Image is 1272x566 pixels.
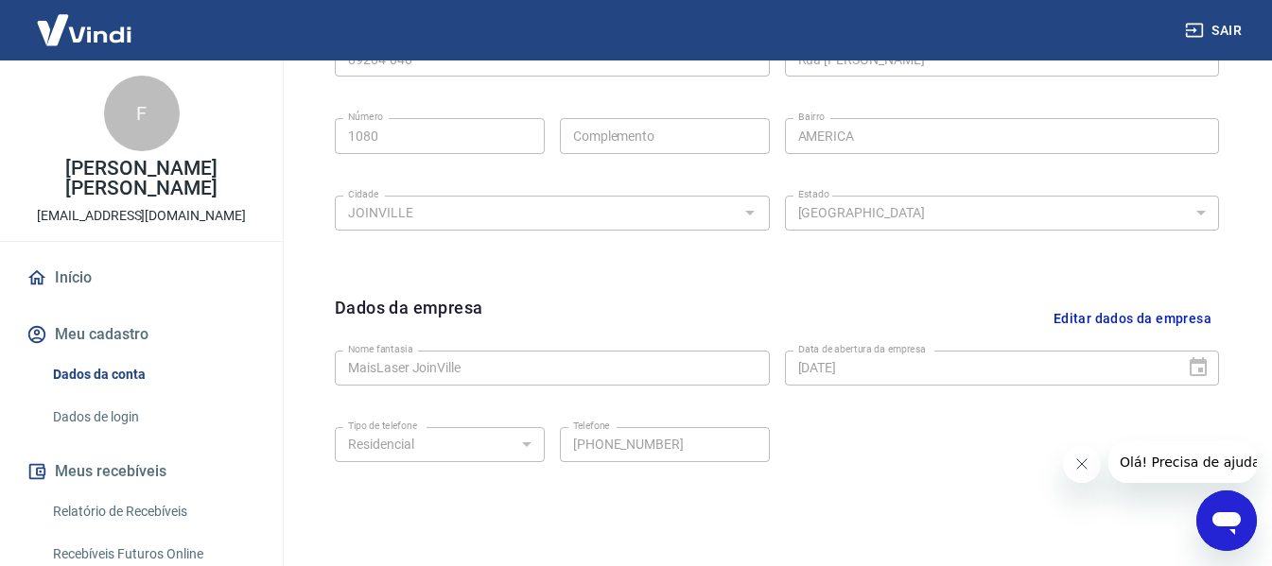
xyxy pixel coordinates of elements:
[45,355,260,394] a: Dados da conta
[11,13,159,28] span: Olá! Precisa de ajuda?
[348,110,383,124] label: Número
[1046,295,1219,343] button: Editar dados da empresa
[1196,490,1257,551] iframe: Botão para abrir a janela de mensagens
[45,398,260,437] a: Dados de login
[37,206,246,226] p: [EMAIL_ADDRESS][DOMAIN_NAME]
[1181,13,1249,48] button: Sair
[340,201,733,225] input: Digite aqui algumas palavras para buscar a cidade
[23,257,260,299] a: Início
[1063,445,1101,483] iframe: Fechar mensagem
[1108,441,1257,483] iframe: Mensagem da empresa
[23,451,260,492] button: Meus recebíveis
[15,159,268,198] p: [PERSON_NAME] [PERSON_NAME]
[23,314,260,355] button: Meu cadastro
[335,295,482,343] h6: Dados da empresa
[348,342,413,356] label: Nome fantasia
[573,419,610,433] label: Telefone
[798,187,829,201] label: Estado
[104,76,180,151] div: F
[348,419,417,433] label: Tipo de telefone
[785,351,1173,386] input: DD/MM/YYYY
[348,187,378,201] label: Cidade
[798,110,825,124] label: Bairro
[23,1,146,59] img: Vindi
[45,492,260,531] a: Relatório de Recebíveis
[798,342,926,356] label: Data de abertura da empresa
